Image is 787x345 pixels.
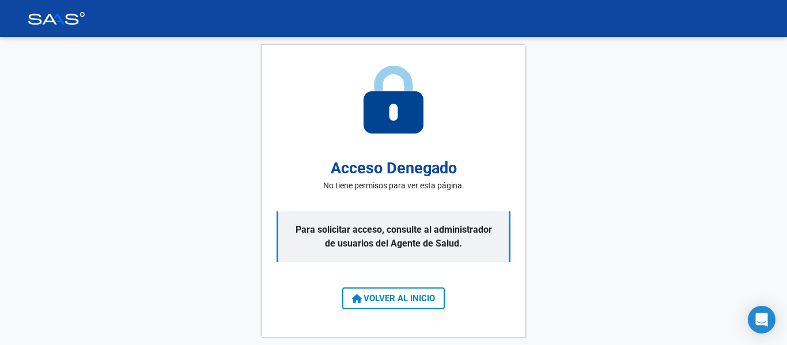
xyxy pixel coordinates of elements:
[364,66,423,134] img: access-denied
[277,211,510,262] p: Para solicitar acceso, consulte al administrador de usuarios del Agente de Salud.
[331,157,457,180] h2: Acceso Denegado
[342,287,445,309] button: VOLVER AL INICIO
[748,306,775,333] div: Open Intercom Messenger
[28,12,85,25] img: Logo SAAS
[352,293,435,304] span: VOLVER AL INICIO
[323,180,464,192] p: No tiene permisos para ver esta página.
